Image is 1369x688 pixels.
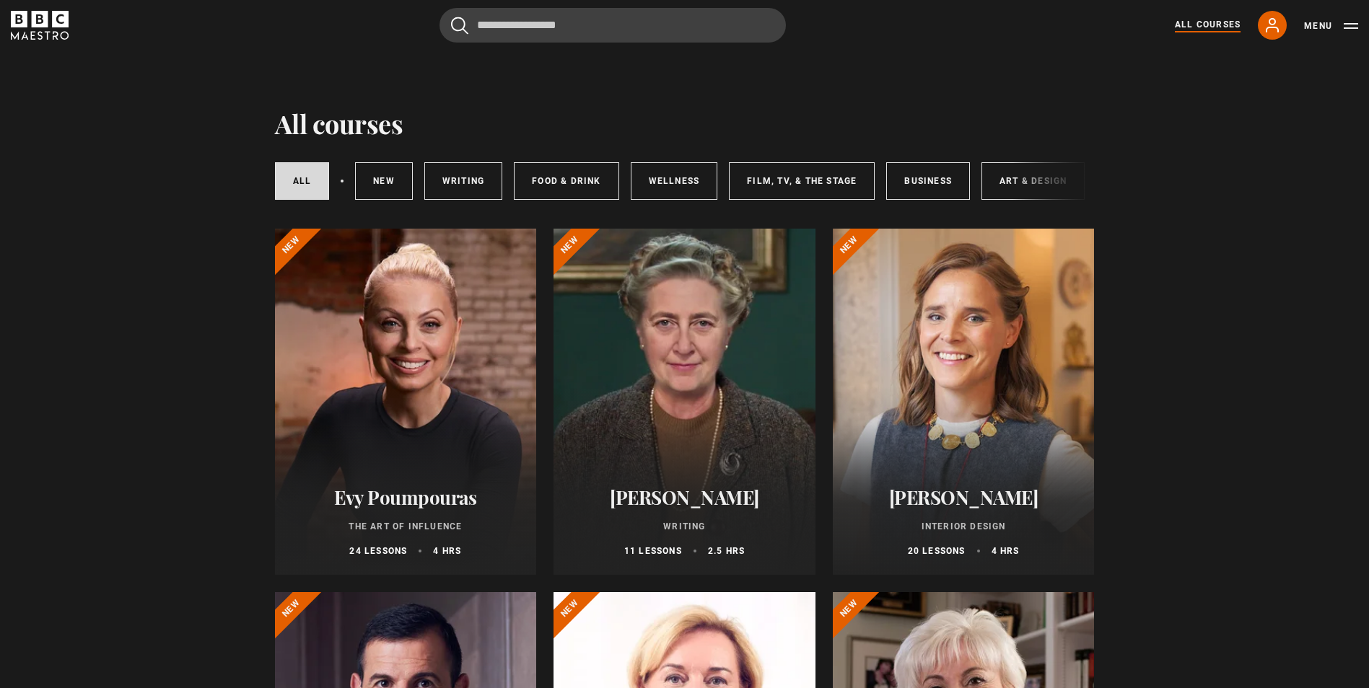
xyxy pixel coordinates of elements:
[292,520,520,533] p: The Art of Influence
[886,162,970,200] a: Business
[992,544,1020,557] p: 4 hrs
[433,544,461,557] p: 4 hrs
[424,162,502,200] a: Writing
[439,8,786,43] input: Search
[850,520,1077,533] p: Interior Design
[571,520,798,533] p: Writing
[292,486,520,508] h2: Evy Poumpouras
[514,162,618,200] a: Food & Drink
[833,229,1095,575] a: [PERSON_NAME] Interior Design 20 lessons 4 hrs New
[275,229,537,575] a: Evy Poumpouras The Art of Influence 24 lessons 4 hrs New
[275,108,403,138] h1: All courses
[1175,18,1241,32] a: All Courses
[729,162,875,200] a: Film, TV, & The Stage
[451,17,468,35] button: Submit the search query
[631,162,718,200] a: Wellness
[908,544,966,557] p: 20 lessons
[11,11,69,40] svg: BBC Maestro
[850,486,1077,508] h2: [PERSON_NAME]
[624,544,682,557] p: 11 lessons
[1304,19,1358,33] button: Toggle navigation
[355,162,413,200] a: New
[571,486,798,508] h2: [PERSON_NAME]
[981,162,1085,200] a: Art & Design
[554,229,815,575] a: [PERSON_NAME] Writing 11 lessons 2.5 hrs New
[275,162,330,200] a: All
[349,544,407,557] p: 24 lessons
[708,544,745,557] p: 2.5 hrs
